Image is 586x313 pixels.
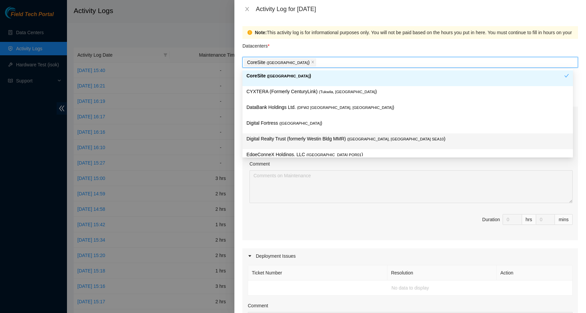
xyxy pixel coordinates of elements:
[248,302,268,309] label: Comment
[248,280,573,296] td: No data to display
[306,153,361,157] span: ( [GEOGRAPHIC_DATA] POR01
[482,216,500,223] div: Duration
[246,88,569,96] p: CYXTERA (Formerly CenturyLink) )
[246,72,564,80] p: CoreSite )
[311,60,314,64] span: close
[246,151,569,159] p: EdgeConneX Holdings, LLC )
[267,61,308,65] span: ( [GEOGRAPHIC_DATA]
[248,265,387,280] th: Ticket Number
[246,135,569,143] p: Digital Realty Trust (formerly Westin Bldg MMR) )
[387,265,497,280] th: Resolution
[497,265,573,280] th: Action
[347,137,444,141] span: ( [GEOGRAPHIC_DATA], [GEOGRAPHIC_DATA] SEA10
[247,30,252,35] span: exclamation-circle
[555,214,573,225] div: mins
[522,214,536,225] div: hrs
[246,119,569,127] p: Digital Fortress )
[297,106,392,110] span: ( DFW2 [GEOGRAPHIC_DATA], [GEOGRAPHIC_DATA]
[279,121,321,125] span: ( [GEOGRAPHIC_DATA]
[255,29,267,36] strong: Note:
[244,6,250,12] span: close
[246,104,569,111] p: DataBank Holdings Ltd. )
[249,160,270,168] label: Comment
[247,59,310,66] p: CoreSite )
[248,254,252,258] span: caret-right
[564,73,569,78] span: check
[256,5,578,13] div: Activity Log for [DATE]
[242,39,270,50] p: Datacenters
[249,170,573,203] textarea: Comment
[319,90,375,94] span: ( Tukwila, [GEOGRAPHIC_DATA]
[267,74,309,78] span: ( [GEOGRAPHIC_DATA]
[242,6,252,12] button: Close
[242,248,578,264] div: Deployment Issues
